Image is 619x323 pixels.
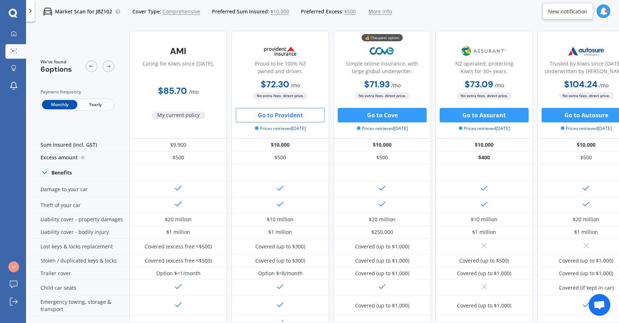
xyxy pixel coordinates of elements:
[548,8,588,15] div: New notification
[255,125,306,132] span: Prices retrieved [DATE]
[40,59,72,65] span: We've found
[459,257,509,264] div: Covered (up to $500)
[32,267,129,280] div: Trailer cover
[145,243,212,250] div: Covered (excess free <$500)
[362,34,403,41] div: 💰 Cheapest option
[32,181,129,197] div: Damage to your car
[32,255,129,267] div: Stolen / duplicated keys & locks
[32,296,129,316] div: Emergency towing, storage & transport
[255,243,305,250] div: Covered (up to $300)
[212,8,269,15] span: Preferred Sum Insured:
[32,239,129,255] div: Lost keys & locks replacement
[355,257,409,264] div: Covered (up to $1,000)
[364,79,390,90] b: $71.93
[440,108,529,122] button: Go to Assurant
[435,151,533,164] div: $400
[189,88,198,95] span: / mo
[371,228,393,236] div: $250,000
[599,82,609,89] span: / mo
[495,82,504,89] span: / mo
[589,294,610,316] a: Open chat
[166,228,190,236] div: $1 million
[574,228,598,236] div: $1 million
[369,216,396,223] div: $20 million
[268,228,292,236] div: $1 million
[368,8,392,15] span: More info
[256,42,304,60] img: Provident.png
[471,216,498,223] div: $10 million
[32,151,129,164] div: Excess amount
[132,8,161,15] span: Cover Type:
[145,257,212,264] div: Covered (excess free <$500)
[559,270,613,277] div: Covered (up to $1,000)
[291,82,300,89] span: / mo
[156,270,201,277] div: Option $<1/month
[358,42,406,60] img: Cove.webp
[355,270,409,277] div: Covered (up to $1,000)
[253,92,308,99] span: No extra fees, direct price.
[465,79,493,90] b: $73.09
[391,82,401,89] span: / mo
[441,60,527,78] div: NZ operated; protecting Kiwis for 30+ years.
[43,7,52,16] img: car.f15378c7a67c060ca3f3.svg
[559,92,614,99] span: No extra fees, direct price.
[344,8,356,15] span: $500
[561,125,612,132] span: Prices retrieved [DATE]
[562,42,610,60] img: Autosure.webp
[472,228,496,236] div: $1 million
[255,257,305,264] div: Covered (up to $300)
[460,42,508,60] img: Assurant.png
[51,169,72,176] div: Benefits
[40,64,72,74] span: 6 options
[340,60,425,78] div: Simple online insurance, with large global underwriter.
[261,79,289,90] b: $72.30
[267,216,294,223] div: $10 million
[559,257,613,264] div: Covered (up to $1,000)
[435,139,533,151] div: $10,000
[32,280,129,296] div: Child car seats
[32,226,129,239] div: Liability cover - bodily injury
[231,139,329,151] div: $10,000
[40,88,114,96] div: Payment frequency
[559,284,614,291] div: Covered (if kept in car)
[355,302,409,309] div: Covered (up to $1,000)
[333,151,431,164] div: $500
[32,197,129,213] div: Theft of your car
[357,125,408,132] span: Prices retrieved [DATE]
[238,60,323,78] div: Proud to be 100% NZ owned and driven.
[459,125,510,132] span: Prices retrieved [DATE]
[270,8,289,15] span: $10,000
[162,8,200,15] span: Comprehensive
[333,139,431,151] div: $10,000
[301,8,343,15] span: Preferred Excess:
[55,8,112,15] p: Market Scan for JBZ102
[457,92,512,99] span: No extra fees, direct price.
[142,60,214,78] div: Caring for Kiwis since [DATE].
[236,108,325,122] button: Go to Provident
[151,112,205,119] span: My current policy
[231,151,329,164] div: $500
[32,213,129,226] div: Liability cover - property damages
[129,139,227,151] div: $9,900
[154,42,202,60] img: AMI-text-1.webp
[8,261,19,272] img: 090ae0ebdca4cc092440aee9ee7e908d
[258,270,303,277] div: Option $<8/month
[129,151,227,164] div: $500
[457,270,511,277] div: Covered (up to $1,000)
[158,85,187,96] b: $85.70
[564,79,598,90] b: $104.24
[42,100,77,109] span: Monthly
[457,302,511,309] div: Covered (up to $1,000)
[165,216,192,223] div: $20 million
[32,139,129,151] div: Sum insured (incl. GST)
[355,92,410,99] span: No extra fees, direct price.
[338,108,427,122] button: Go to Cove
[77,100,113,109] span: Yearly
[573,216,599,223] div: $20 million
[355,243,409,250] div: Covered (up to $1,000)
